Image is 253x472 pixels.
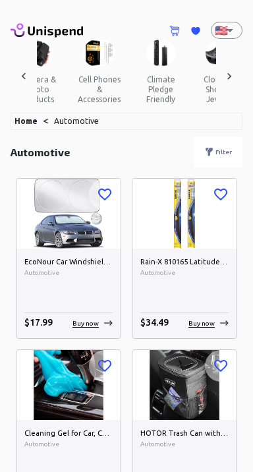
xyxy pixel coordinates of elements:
p: Automotive [11,144,70,160]
h6: HOTOR Trash Can with Lid and Storage Pockets, 100% Leak-Proof Organizer, Waterproof Garbage Can, ... [140,428,229,440]
span: Automotive [24,268,113,278]
img: Camera & Photo Products [23,40,53,67]
h6: Rain-X 810165 Latitude 2-In-1 Water Repellent Wiper Blades, 22 Inch Windshield Wipers (Pack Of 2)... [140,256,229,268]
p: 🇺🇸 [215,22,221,38]
span: Automotive [140,439,229,450]
span: Automotive [24,439,113,450]
h6: Cleaning Gel for Car, Car Cleaning Kit Universal Detailing Automotive Dust Car Crevice Cleaner Au... [24,428,113,440]
img: HOTOR Trash Can with Lid and Storage Pockets, 100% Leak-Proof Organizer, Waterproof Garbage Can, ... [132,350,237,419]
img: EcoNour Car Windshield Sun Shade, Reflector Sunshade Offers Ultimate Protection for Car Interior,... [16,179,121,248]
button: clothing, shoes & jewelry [190,67,250,112]
span: $ 34.49 [140,317,169,328]
p: Buy now [72,318,99,328]
a: Automotive [54,117,99,125]
p: Buy now [188,318,215,328]
button: climate pledge friendly [131,67,190,112]
span: Automotive [140,268,229,278]
button: camera & photo products [8,67,67,112]
p: Filter [215,147,232,157]
span: $ 17.99 [24,317,53,328]
img: Clothing, Shoes & Jewelry [206,40,235,67]
div: < [11,113,242,130]
img: Rain-X 810165 Latitude 2-In-1 Water Repellent Wiper Blades, 22 Inch Windshield Wipers (Pack Of 2)... [132,179,237,248]
img: Climate Pledge Friendly [146,40,176,67]
button: cell phones & accessories [67,67,131,112]
div: 🇺🇸 [211,22,242,39]
h6: EcoNour Car Windshield Sun Shade, Reflector Sunshade Offers Ultimate Protection for Car Interior,... [24,256,113,268]
img: Cell Phones & Accessories [83,40,115,67]
a: Home [14,117,38,125]
img: Cleaning Gel for Car, Car Cleaning Kit Universal Detailing Automotive Dust Car Crevice Cleaner Au... [16,350,121,419]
